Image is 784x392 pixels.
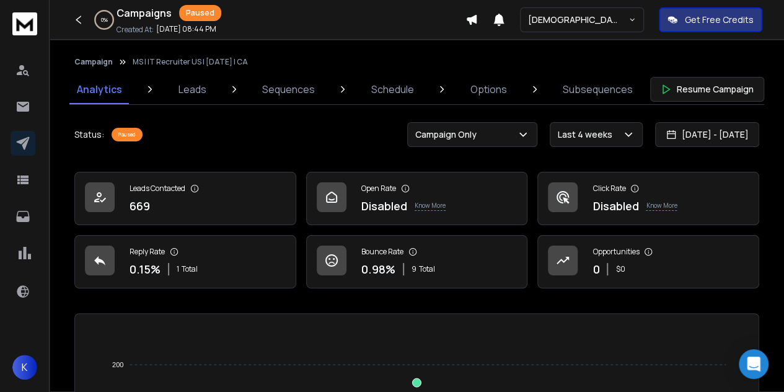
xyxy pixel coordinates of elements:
[177,264,179,274] span: 1
[462,74,514,104] a: Options
[171,74,214,104] a: Leads
[306,172,528,225] a: Open RateDisabledKnow More
[306,235,528,288] a: Bounce Rate0.98%9Total
[179,5,221,21] div: Paused
[537,235,759,288] a: Opportunities0$0
[685,14,754,26] p: Get Free Credits
[12,355,37,380] button: K
[592,184,625,194] p: Click Rate
[659,7,762,32] button: Get Free Credits
[156,24,216,34] p: [DATE] 08:44 PM
[592,261,599,278] p: 0
[117,6,172,20] h1: Campaigns
[558,128,617,141] p: Last 4 weeks
[412,264,416,274] span: 9
[415,128,482,141] p: Campaign Only
[470,82,506,97] p: Options
[112,361,123,368] tspan: 200
[537,172,759,225] a: Click RateDisabledKnow More
[182,264,198,274] span: Total
[646,201,677,211] p: Know More
[130,197,150,215] p: 669
[178,82,206,97] p: Leads
[361,261,395,278] p: 0.98 %
[419,264,435,274] span: Total
[133,57,248,67] p: MS | IT Recruiter US | [DATE] | CA
[563,82,633,97] p: Subsequences
[12,12,37,35] img: logo
[528,14,628,26] p: [DEMOGRAPHIC_DATA] <> Harsh SSA
[255,74,322,104] a: Sequences
[74,172,296,225] a: Leads Contacted669
[739,349,769,379] div: Open Intercom Messenger
[361,197,407,215] p: Disabled
[74,235,296,288] a: Reply Rate0.15%1Total
[74,57,113,67] button: Campaign
[592,197,638,215] p: Disabled
[77,82,122,97] p: Analytics
[364,74,421,104] a: Schedule
[371,82,414,97] p: Schedule
[415,201,446,211] p: Know More
[69,74,130,104] a: Analytics
[74,128,104,141] p: Status:
[262,82,315,97] p: Sequences
[101,16,108,24] p: 0 %
[117,25,154,35] p: Created At:
[361,184,396,194] p: Open Rate
[555,74,640,104] a: Subsequences
[615,264,625,274] p: $ 0
[130,261,161,278] p: 0.15 %
[650,77,764,102] button: Resume Campaign
[592,247,639,257] p: Opportunities
[130,184,185,194] p: Leads Contacted
[361,247,403,257] p: Bounce Rate
[130,247,165,257] p: Reply Rate
[112,128,143,141] div: Paused
[655,122,759,147] button: [DATE] - [DATE]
